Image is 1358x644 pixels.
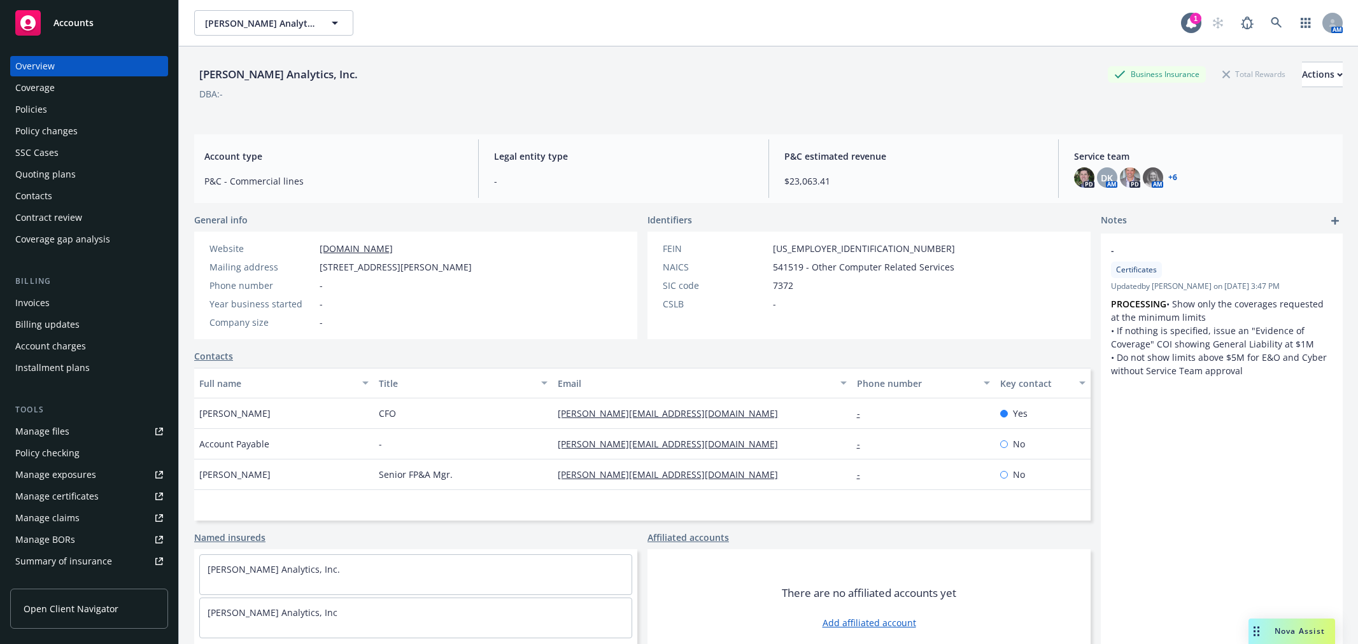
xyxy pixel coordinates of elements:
[15,78,55,98] div: Coverage
[773,297,776,311] span: -
[15,207,82,228] div: Contract review
[320,279,323,292] span: -
[852,368,995,398] button: Phone number
[10,207,168,228] a: Contract review
[194,531,265,544] a: Named insureds
[320,316,323,329] span: -
[15,508,80,528] div: Manage claims
[10,99,168,120] a: Policies
[379,468,453,481] span: Senior FP&A Mgr.
[1143,167,1163,188] img: photo
[1264,10,1289,36] a: Search
[1216,66,1292,82] div: Total Rewards
[199,437,269,451] span: Account Payable
[1101,213,1127,228] span: Notes
[209,316,315,329] div: Company size
[15,99,47,120] div: Policies
[194,368,374,398] button: Full name
[1111,281,1333,292] span: Updated by [PERSON_NAME] on [DATE] 3:47 PM
[15,293,50,313] div: Invoices
[1275,626,1325,636] span: Nova Assist
[10,336,168,356] a: Account charges
[15,358,90,378] div: Installment plans
[379,377,534,390] div: Title
[1327,213,1343,228] a: add
[663,242,768,255] div: FEIN
[1302,62,1343,87] button: Actions
[15,465,96,485] div: Manage exposures
[995,368,1091,398] button: Key contact
[784,150,1043,163] span: P&C estimated revenue
[1168,174,1177,181] a: +6
[374,368,553,398] button: Title
[15,421,69,442] div: Manage files
[10,465,168,485] span: Manage exposures
[15,529,75,550] div: Manage BORs
[208,606,337,619] a: [PERSON_NAME] Analytics, Inc
[1000,377,1072,390] div: Key contact
[857,377,976,390] div: Phone number
[1111,297,1333,377] p: • Show only the coverages requested at the minimum limits • If nothing is specified, issue an "Ev...
[857,407,870,419] a: -
[1013,468,1025,481] span: No
[10,5,168,41] a: Accounts
[15,486,99,507] div: Manage certificates
[15,551,112,571] div: Summary of insurance
[320,260,472,274] span: [STREET_ADDRESS][PERSON_NAME]
[53,18,94,28] span: Accounts
[663,279,768,292] div: SIC code
[1013,437,1025,451] span: No
[24,602,118,615] span: Open Client Navigator
[773,242,955,255] span: [US_EMPLOYER_IDENTIFICATION_NUMBER]
[208,563,340,575] a: [PERSON_NAME] Analytics, Inc.
[1248,619,1264,644] div: Drag to move
[209,260,315,274] div: Mailing address
[1190,13,1201,24] div: 1
[1074,167,1094,188] img: photo
[209,242,315,255] div: Website
[10,421,168,442] a: Manage files
[10,508,168,528] a: Manage claims
[647,213,692,227] span: Identifiers
[199,377,355,390] div: Full name
[10,164,168,185] a: Quoting plans
[10,314,168,335] a: Billing updates
[10,121,168,141] a: Policy changes
[379,437,382,451] span: -
[199,87,223,101] div: DBA: -
[194,349,233,363] a: Contacts
[773,279,793,292] span: 7372
[1101,171,1113,185] span: DK
[1108,66,1206,82] div: Business Insurance
[1116,264,1157,276] span: Certificates
[1111,244,1299,257] span: -
[15,164,76,185] div: Quoting plans
[10,403,168,416] div: Tools
[1101,234,1343,388] div: -CertificatesUpdatedby [PERSON_NAME] on [DATE] 3:47 PMPROCESSING• Show only the coverages request...
[10,529,168,550] a: Manage BORs
[15,336,86,356] div: Account charges
[10,56,168,76] a: Overview
[320,242,393,255] a: [DOMAIN_NAME]
[823,616,916,629] a: Add affiliated account
[205,17,315,30] span: [PERSON_NAME] Analytics, Inc.
[199,468,271,481] span: [PERSON_NAME]
[15,443,80,463] div: Policy checking
[320,297,323,311] span: -
[1205,10,1231,36] a: Start snowing
[10,143,168,163] a: SSC Cases
[15,56,55,76] div: Overview
[194,66,363,83] div: [PERSON_NAME] Analytics, Inc.
[379,407,396,420] span: CFO
[1120,167,1140,188] img: photo
[15,143,59,163] div: SSC Cases
[663,297,768,311] div: CSLB
[553,368,851,398] button: Email
[782,585,956,601] span: There are no affiliated accounts yet
[10,293,168,313] a: Invoices
[1293,10,1319,36] a: Switch app
[204,150,463,163] span: Account type
[494,174,753,188] span: -
[1013,407,1028,420] span: Yes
